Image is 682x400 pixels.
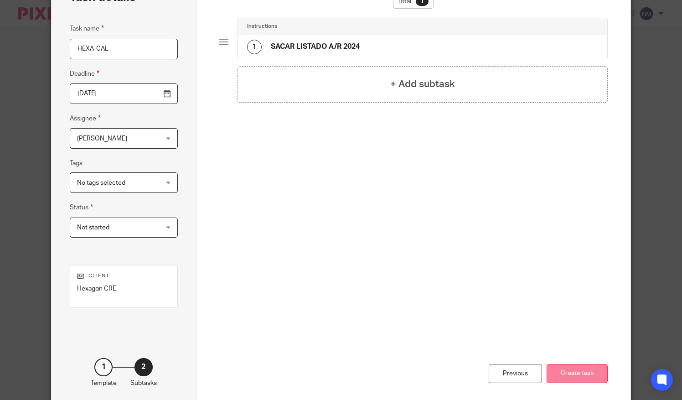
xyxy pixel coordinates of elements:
button: Create task [547,364,608,384]
span: Not started [77,224,109,231]
h4: SACAR LISTADO A/R 2024 [271,42,360,52]
label: Deadline [70,68,99,79]
span: [PERSON_NAME] [77,135,127,142]
input: Use the arrow keys to pick a date [70,83,177,104]
div: 2 [134,358,153,376]
label: Task name [70,23,104,34]
label: Assignee [70,113,101,124]
p: Subtasks [130,379,157,388]
label: Tags [70,159,83,168]
p: Template [91,379,117,388]
h4: Instructions [247,23,277,30]
div: Previous [489,364,542,384]
p: Client [77,272,170,280]
span: No tags selected [77,180,125,186]
label: Status [70,202,93,213]
div: 1 [94,358,113,376]
p: Hexagon CRE [77,284,170,293]
h4: + Add subtask [390,77,455,91]
div: 1 [247,40,262,54]
input: Task name [70,39,177,59]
